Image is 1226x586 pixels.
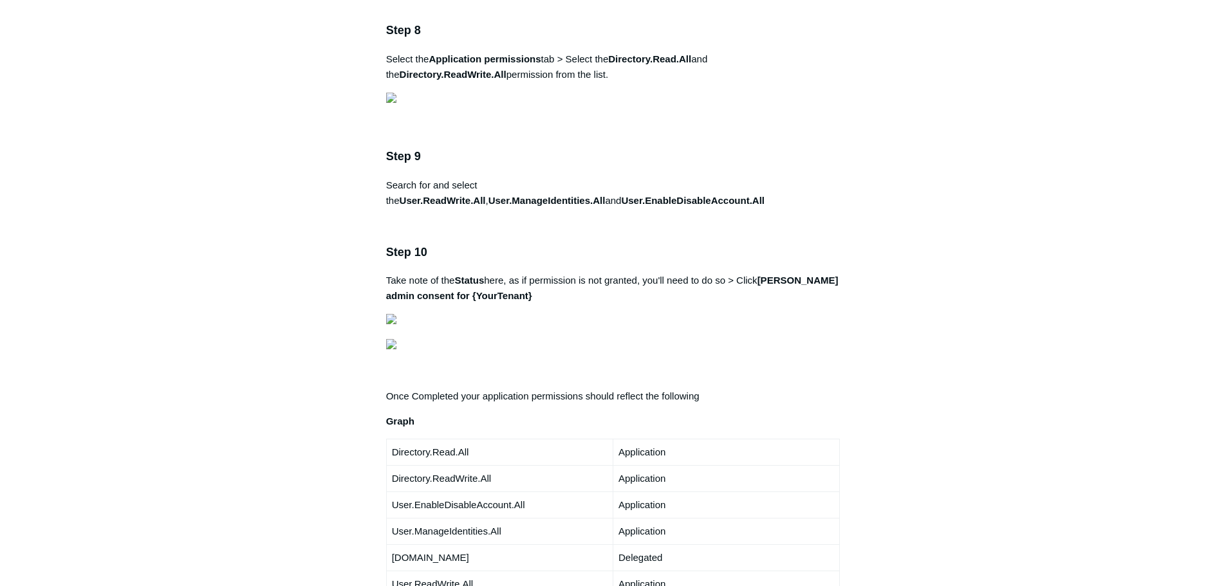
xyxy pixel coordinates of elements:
td: Delegated [613,545,839,571]
p: Select the tab > Select the and the permission from the list. [386,51,841,82]
td: Application [613,492,839,518]
p: Once Completed your application permissions should reflect the following [386,389,841,404]
p: Take note of the here, as if permission is not granted, you'll need to do so > Click [386,273,841,304]
h3: Step 9 [386,147,841,166]
td: Directory.Read.All [386,439,613,466]
strong: User.ManageIdentities.All [488,195,606,206]
strong: Directory.Read.All [608,53,691,64]
p: Search for and select the [386,178,841,208]
strong: Application permissions [429,53,541,64]
td: Directory.ReadWrite.All [386,466,613,492]
td: Application [613,518,839,545]
strong: User.ReadWrite.All [400,195,486,206]
img: 28066014540947 [386,339,396,349]
span: , and [486,195,765,206]
img: 28065668144659 [386,93,396,103]
strong: User.EnableDisableAccount.All [621,195,765,206]
strong: Status [454,275,484,286]
h3: Step 10 [386,243,841,262]
strong: Graph [386,416,414,426]
td: [DOMAIN_NAME] [386,545,613,571]
td: User.ManageIdentities.All [386,518,613,545]
td: Application [613,439,839,466]
h3: Step 8 [386,21,841,40]
img: 28065698722835 [386,314,396,324]
td: Application [613,466,839,492]
strong: Directory.ReadWrite.All [400,69,506,80]
td: User.EnableDisableAccount.All [386,492,613,518]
